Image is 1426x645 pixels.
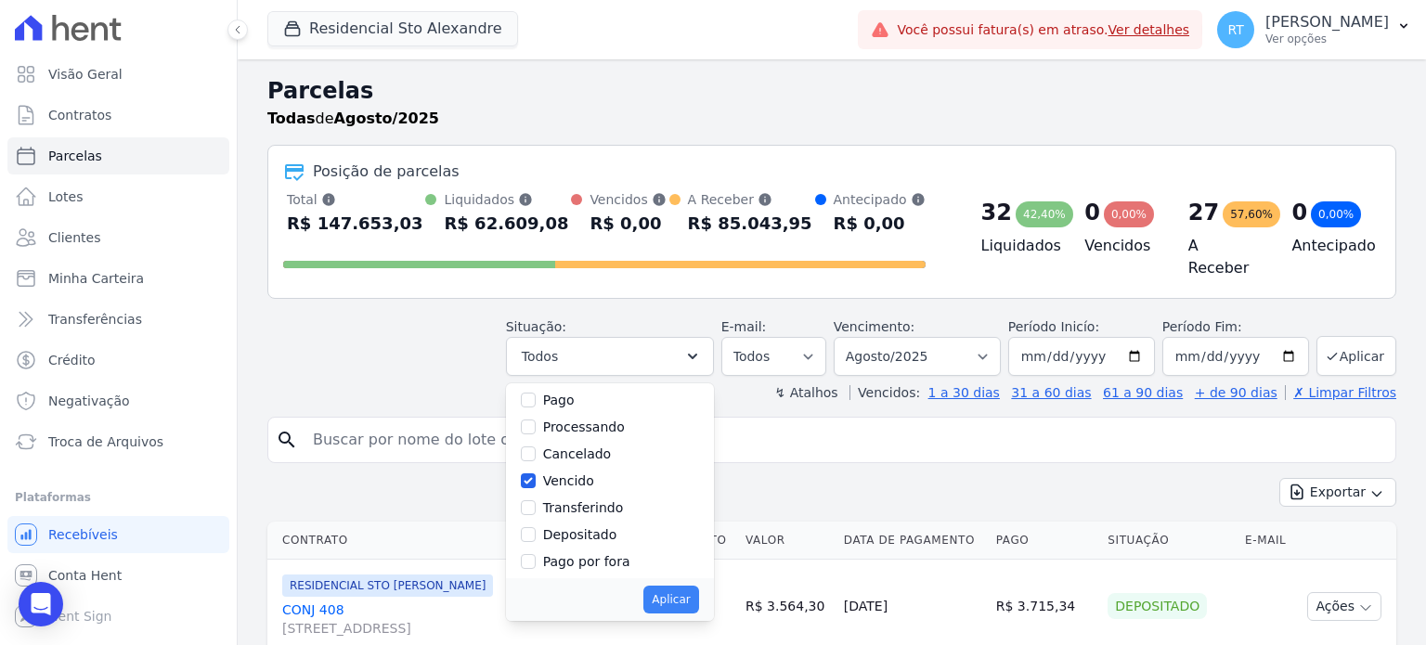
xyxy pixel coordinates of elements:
[1100,522,1238,560] th: Situação
[48,566,122,585] span: Conta Hent
[688,209,812,239] div: R$ 85.043,95
[287,209,423,239] div: R$ 147.653,03
[543,473,594,488] label: Vencido
[1008,319,1099,334] label: Período Inicío:
[506,319,566,334] label: Situação:
[1285,385,1396,400] a: ✗ Limpar Filtros
[282,574,493,597] span: RESIDENCIAL STO [PERSON_NAME]
[282,619,503,638] span: [STREET_ADDRESS]
[1307,592,1381,621] button: Ações
[1223,201,1280,227] div: 57,60%
[1291,235,1366,257] h4: Antecipado
[543,554,630,569] label: Pago por fora
[543,527,617,542] label: Depositado
[48,65,123,84] span: Visão Geral
[1202,4,1426,56] button: RT [PERSON_NAME] Ver opções
[543,500,624,515] label: Transferindo
[48,228,100,247] span: Clientes
[834,319,914,334] label: Vencimento:
[1108,593,1207,619] div: Depositado
[1188,198,1219,227] div: 27
[7,219,229,256] a: Clientes
[590,209,666,239] div: R$ 0,00
[1279,478,1396,507] button: Exportar
[836,522,989,560] th: Data de Pagamento
[834,190,926,209] div: Antecipado
[543,446,611,461] label: Cancelado
[1195,385,1277,400] a: + de 90 dias
[48,525,118,544] span: Recebíveis
[590,190,666,209] div: Vencidos
[1104,201,1154,227] div: 0,00%
[981,198,1012,227] div: 32
[48,187,84,206] span: Lotes
[643,586,698,613] button: Aplicar
[444,190,568,209] div: Liquidados
[48,106,111,124] span: Contratos
[506,337,714,376] button: Todos
[989,522,1101,560] th: Pago
[7,260,229,297] a: Minha Carteira
[1011,385,1091,400] a: 31 a 60 dias
[1316,336,1396,376] button: Aplicar
[1311,201,1361,227] div: 0,00%
[981,235,1056,257] h4: Liquidados
[7,97,229,134] a: Contratos
[267,522,511,560] th: Contrato
[267,74,1396,108] h2: Parcelas
[721,319,767,334] label: E-mail:
[267,110,316,127] strong: Todas
[7,423,229,460] a: Troca de Arquivos
[267,11,518,46] button: Residencial Sto Alexandre
[48,269,144,288] span: Minha Carteira
[7,382,229,419] a: Negativação
[834,209,926,239] div: R$ 0,00
[334,110,439,127] strong: Agosto/2025
[48,147,102,165] span: Parcelas
[313,161,460,183] div: Posição de parcelas
[267,108,439,130] p: de
[7,342,229,379] a: Crédito
[1238,522,1296,560] th: E-mail
[282,600,503,638] a: CONJ 408[STREET_ADDRESS]
[7,516,229,553] a: Recebíveis
[48,310,142,329] span: Transferências
[1103,385,1183,400] a: 61 a 90 dias
[1108,22,1190,37] a: Ver detalhes
[738,522,836,560] th: Valor
[48,392,130,410] span: Negativação
[1188,235,1263,279] h4: A Receber
[1227,23,1243,36] span: RT
[1291,198,1307,227] div: 0
[7,301,229,338] a: Transferências
[1265,13,1389,32] p: [PERSON_NAME]
[543,393,575,407] label: Pago
[287,190,423,209] div: Total
[48,351,96,369] span: Crédito
[522,345,558,368] span: Todos
[48,432,163,451] span: Troca de Arquivos
[7,137,229,174] a: Parcelas
[774,385,837,400] label: ↯ Atalhos
[276,429,298,451] i: search
[1084,198,1100,227] div: 0
[1162,317,1309,337] label: Período Fim:
[7,557,229,594] a: Conta Hent
[543,419,625,434] label: Processando
[849,385,920,400] label: Vencidos:
[302,421,1388,458] input: Buscar por nome do lote ou do cliente
[1084,235,1159,257] h4: Vencidos
[897,20,1189,40] span: Você possui fatura(s) em atraso.
[7,56,229,93] a: Visão Geral
[688,190,812,209] div: A Receber
[7,178,229,215] a: Lotes
[1016,201,1073,227] div: 42,40%
[19,582,63,626] div: Open Intercom Messenger
[15,486,222,509] div: Plataformas
[1265,32,1389,46] p: Ver opções
[928,385,1000,400] a: 1 a 30 dias
[444,209,568,239] div: R$ 62.609,08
